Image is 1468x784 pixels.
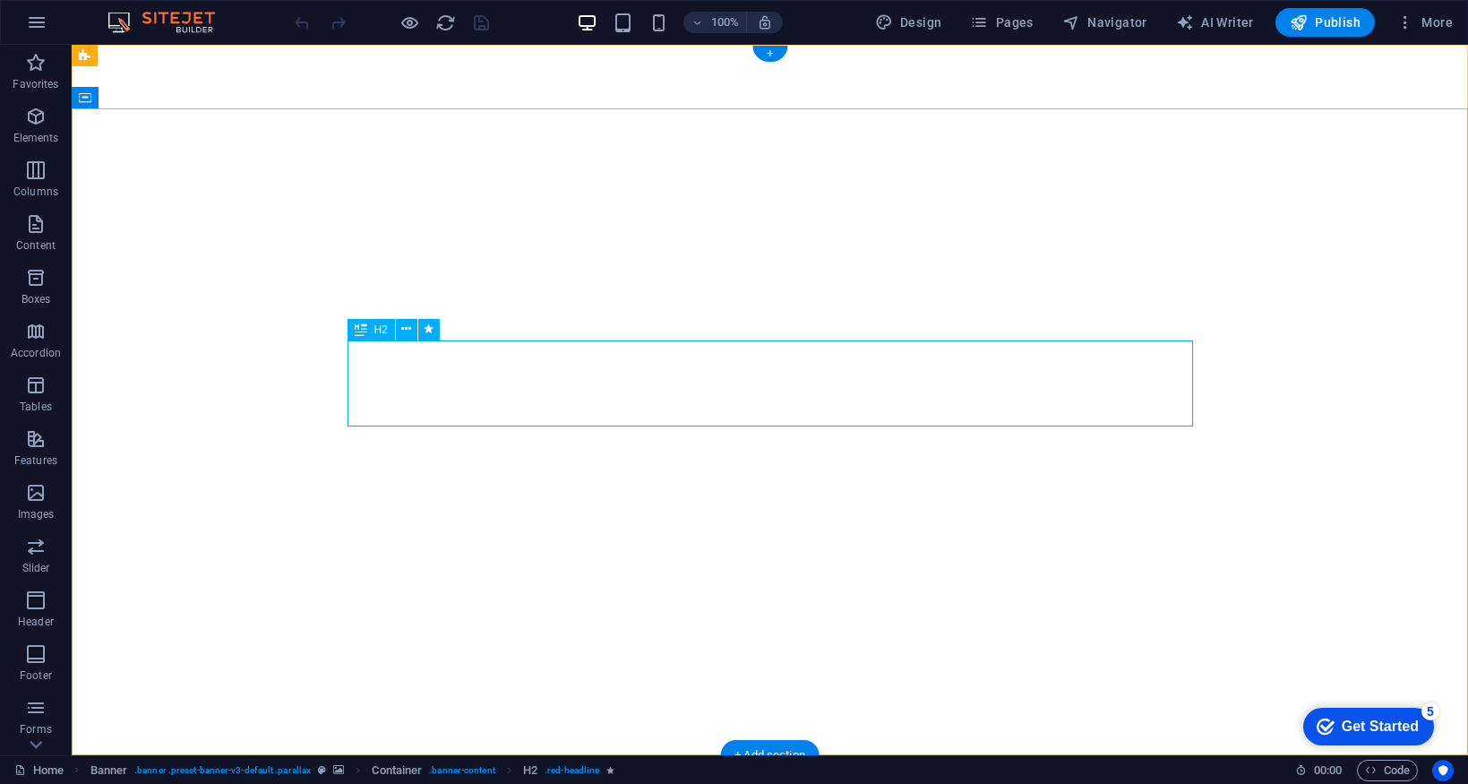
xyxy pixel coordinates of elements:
div: 5 [133,4,150,22]
span: Publish [1290,13,1361,31]
div: + Add section [720,740,820,771]
p: Tables [20,400,52,414]
p: Footer [20,668,52,683]
button: Code [1357,760,1418,781]
p: Favorites [13,77,58,91]
span: Click to select. Double-click to edit [90,760,128,781]
button: Navigator [1055,8,1155,37]
span: Pages [970,13,1033,31]
p: Features [14,453,57,468]
button: reload [434,12,456,33]
p: Elements [13,131,59,145]
nav: breadcrumb [90,760,615,781]
p: Slider [22,561,50,575]
i: Element contains an animation [606,765,614,775]
span: Click to select. Double-click to edit [372,760,422,781]
div: + [752,46,787,62]
button: 100% [683,12,747,33]
i: Reload page [435,13,456,33]
span: Code [1365,760,1410,781]
span: Design [875,13,942,31]
span: H2 [374,324,388,335]
p: Accordion [11,346,61,360]
span: Click to select. Double-click to edit [523,760,537,781]
p: Boxes [21,292,51,306]
span: 00 00 [1314,760,1342,781]
button: Usercentrics [1432,760,1454,781]
button: Pages [963,8,1040,37]
p: Forms [20,722,52,737]
div: Get Started [53,20,130,36]
span: . red-headline [545,760,599,781]
button: Click here to leave preview mode and continue editing [399,12,420,33]
button: Design [868,8,949,37]
i: This element is a customizable preset [318,765,326,775]
span: : [1326,763,1329,777]
h6: Session time [1295,760,1343,781]
button: Publish [1275,8,1375,37]
span: Navigator [1062,13,1147,31]
div: Get Started 5 items remaining, 0% complete [14,9,145,47]
p: Columns [13,185,58,199]
span: More [1396,13,1453,31]
button: More [1389,8,1460,37]
span: . banner-content [429,760,494,781]
img: Editor Logo [103,12,237,33]
div: Design (Ctrl+Alt+Y) [868,8,949,37]
p: Images [18,507,55,521]
h6: 100% [710,12,739,33]
p: Header [18,615,54,629]
a: Click to cancel selection. Double-click to open Pages [14,760,64,781]
i: This element contains a background [333,765,344,775]
span: AI Writer [1176,13,1254,31]
span: . banner .preset-banner-v3-default .parallax [134,760,311,781]
button: AI Writer [1169,8,1261,37]
p: Content [16,238,56,253]
i: On resize automatically adjust zoom level to fit chosen device. [757,14,773,30]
